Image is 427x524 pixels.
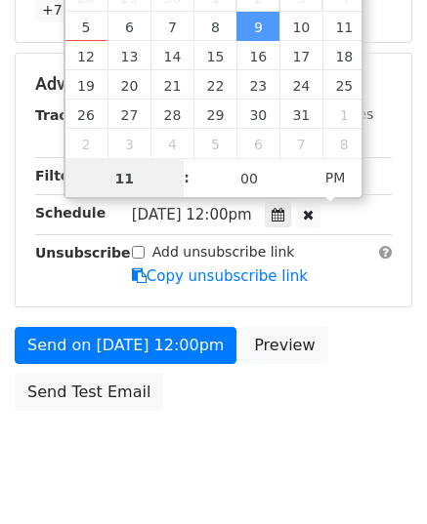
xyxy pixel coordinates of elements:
[152,242,295,262] label: Add unsubscribe link
[150,12,193,41] span: October 7, 2025
[35,245,131,261] strong: Unsubscribe
[65,159,185,198] input: Hour
[236,129,279,158] span: November 6, 2025
[322,41,365,70] span: October 18, 2025
[322,100,365,129] span: November 1, 2025
[150,100,193,129] span: October 28, 2025
[132,206,252,223] span: [DATE] 12:00pm
[107,41,150,70] span: October 13, 2025
[193,41,236,70] span: October 15, 2025
[236,70,279,100] span: October 23, 2025
[236,100,279,129] span: October 30, 2025
[184,158,190,197] span: :
[35,107,101,123] strong: Tracking
[107,12,150,41] span: October 6, 2025
[193,129,236,158] span: November 5, 2025
[279,12,322,41] span: October 10, 2025
[65,129,108,158] span: November 2, 2025
[35,205,106,221] strong: Schedule
[65,12,108,41] span: October 5, 2025
[35,168,85,183] strong: Filters
[279,70,322,100] span: October 24, 2025
[322,12,365,41] span: October 11, 2025
[279,100,322,129] span: October 31, 2025
[322,129,365,158] span: November 8, 2025
[65,41,108,70] span: October 12, 2025
[193,70,236,100] span: October 22, 2025
[65,100,108,129] span: October 26, 2025
[241,327,327,364] a: Preview
[279,41,322,70] span: October 17, 2025
[15,374,163,411] a: Send Test Email
[132,267,308,285] a: Copy unsubscribe link
[279,129,322,158] span: November 7, 2025
[35,73,392,95] h5: Advanced
[236,12,279,41] span: October 9, 2025
[193,100,236,129] span: October 29, 2025
[150,70,193,100] span: October 21, 2025
[322,70,365,100] span: October 25, 2025
[236,41,279,70] span: October 16, 2025
[15,327,236,364] a: Send on [DATE] 12:00pm
[193,12,236,41] span: October 8, 2025
[107,70,150,100] span: October 20, 2025
[65,70,108,100] span: October 19, 2025
[107,129,150,158] span: November 3, 2025
[107,100,150,129] span: October 27, 2025
[190,159,309,198] input: Minute
[329,430,427,524] iframe: Chat Widget
[150,41,193,70] span: October 14, 2025
[150,129,193,158] span: November 4, 2025
[309,158,363,197] span: Click to toggle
